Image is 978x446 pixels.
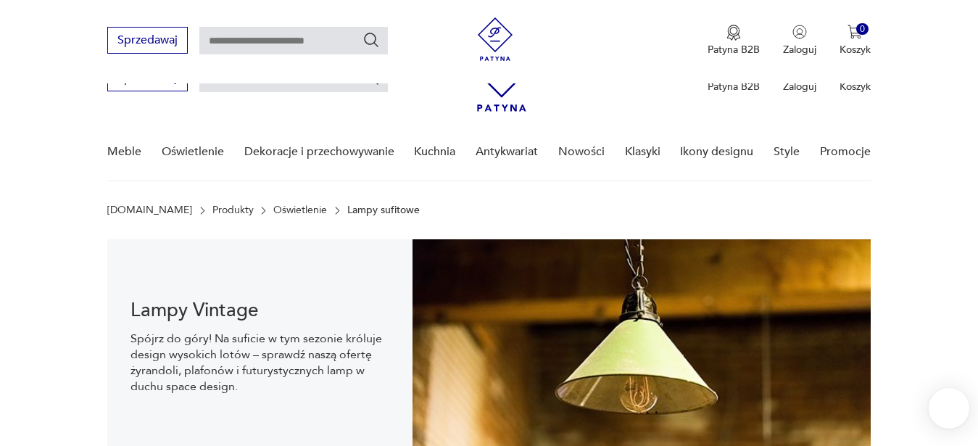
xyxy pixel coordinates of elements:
[107,124,141,180] a: Meble
[558,124,605,180] a: Nowości
[792,25,807,39] img: Ikonka użytkownika
[347,205,420,216] p: Lampy sufitowe
[856,23,869,36] div: 0
[708,80,760,94] p: Patyna B2B
[162,124,224,180] a: Oświetlenie
[840,43,871,57] p: Koszyk
[708,25,760,57] button: Patyna B2B
[820,124,871,180] a: Promocje
[848,25,862,39] img: Ikona koszyka
[107,36,188,46] a: Sprzedawaj
[107,74,188,84] a: Sprzedawaj
[726,25,741,41] img: Ikona medalu
[476,124,538,180] a: Antykwariat
[130,302,389,319] h1: Lampy Vintage
[708,43,760,57] p: Patyna B2B
[414,124,455,180] a: Kuchnia
[783,43,816,57] p: Zaloguj
[840,25,871,57] button: 0Koszyk
[244,124,394,180] a: Dekoracje i przechowywanie
[840,80,871,94] p: Koszyk
[783,80,816,94] p: Zaloguj
[107,205,192,216] a: [DOMAIN_NAME]
[774,124,800,180] a: Style
[130,331,389,395] p: Spójrz do góry! Na suficie w tym sezonie króluje design wysokich lotów – sprawdź naszą ofertę żyr...
[929,388,969,429] iframe: Smartsupp widget button
[473,17,517,61] img: Patyna - sklep z meblami i dekoracjami vintage
[708,25,760,57] a: Ikona medaluPatyna B2B
[212,205,254,216] a: Produkty
[362,31,380,49] button: Szukaj
[273,205,327,216] a: Oświetlenie
[680,124,753,180] a: Ikony designu
[783,25,816,57] button: Zaloguj
[625,124,660,180] a: Klasyki
[107,27,188,54] button: Sprzedawaj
